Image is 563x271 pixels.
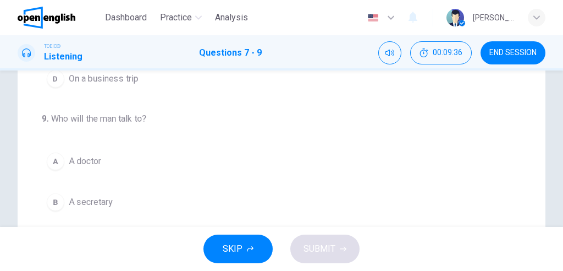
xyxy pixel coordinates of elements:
a: OpenEnglish logo [18,7,101,29]
div: A [47,153,64,170]
div: D [47,70,64,88]
div: Hide [410,41,472,64]
span: On a business trip [69,72,139,85]
button: END SESSION [481,41,545,64]
div: B [47,193,64,211]
h4: 9 . [42,113,51,124]
h4: Who will the man talk to? [42,112,521,126]
div: Mute [378,41,401,64]
button: BA secretary [42,188,521,216]
h1: Questions 7 - 9 [199,46,262,59]
button: DOn a business trip [42,65,521,93]
button: Analysis [211,8,252,28]
button: 00:09:36 [410,41,472,64]
button: Practice [156,8,206,28]
span: A doctor [69,155,101,168]
span: Analysis [215,11,248,24]
span: SKIP [223,241,242,257]
span: 00:09:36 [433,48,462,57]
span: Dashboard [105,11,147,24]
img: OpenEnglish logo [18,7,75,29]
h1: Listening [44,50,82,63]
img: Profile picture [446,9,464,26]
button: Dashboard [101,8,151,28]
span: A secretary [69,196,113,209]
span: TOEIC® [44,42,60,50]
span: Practice [160,11,192,24]
button: SKIP [203,235,273,263]
button: AA doctor [42,148,521,175]
img: en [366,14,380,22]
div: [PERSON_NAME] [473,11,515,24]
span: END SESSION [489,48,537,57]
